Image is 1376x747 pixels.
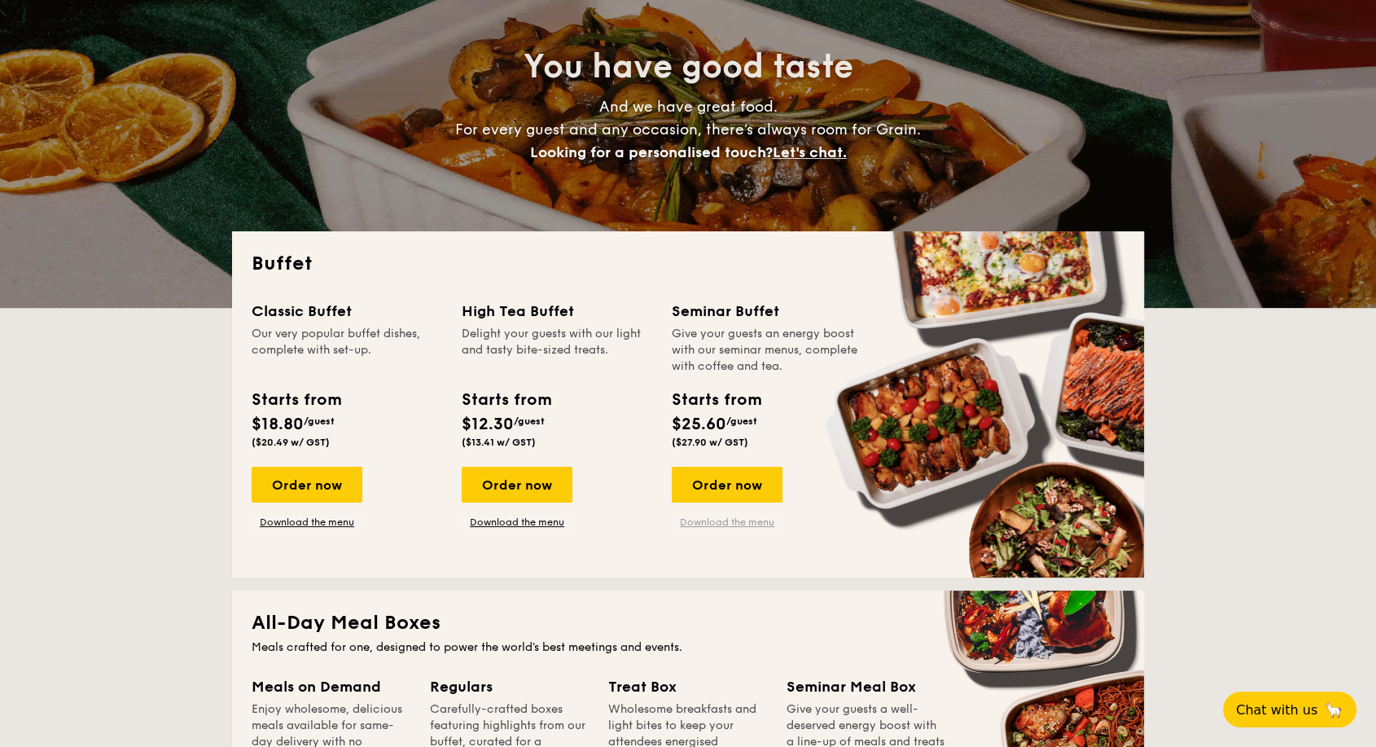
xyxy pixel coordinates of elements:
[252,610,1124,636] h2: All-Day Meal Boxes
[430,675,589,698] div: Regulars
[608,675,767,698] div: Treat Box
[252,639,1124,656] div: Meals crafted for one, designed to power the world's best meetings and events.
[530,143,773,161] span: Looking for a personalised touch?
[252,251,1124,277] h2: Buffet
[1236,702,1317,718] span: Chat with us
[524,47,853,86] span: You have good taste
[672,467,782,503] div: Order now
[514,415,545,427] span: /guest
[252,388,340,412] div: Starts from
[672,415,726,434] span: $25.60
[252,467,362,503] div: Order now
[462,516,572,529] a: Download the menu
[672,326,862,375] div: Give your guests an energy boost with our seminar menus, complete with coffee and tea.
[672,516,782,529] a: Download the menu
[462,326,652,375] div: Delight your guests with our light and tasty bite-sized treats.
[672,437,748,448] span: ($27.90 w/ GST)
[252,437,330,448] span: ($20.49 w/ GST)
[252,300,442,323] div: Classic Buffet
[1223,692,1356,727] button: Chat with us🦙
[462,388,550,412] div: Starts from
[726,415,757,427] span: /guest
[787,675,945,698] div: Seminar Meal Box
[462,300,652,323] div: High Tea Buffet
[773,143,847,161] span: Let's chat.
[672,300,862,323] div: Seminar Buffet
[252,415,304,434] span: $18.80
[1324,701,1343,719] span: 🦙
[672,388,760,412] div: Starts from
[252,326,442,375] div: Our very popular buffet dishes, complete with set-up.
[462,467,572,503] div: Order now
[252,516,362,529] a: Download the menu
[462,437,536,448] span: ($13.41 w/ GST)
[455,98,921,161] span: And we have great food. For every guest and any occasion, there’s always room for Grain.
[462,415,514,434] span: $12.30
[252,675,410,698] div: Meals on Demand
[304,415,335,427] span: /guest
